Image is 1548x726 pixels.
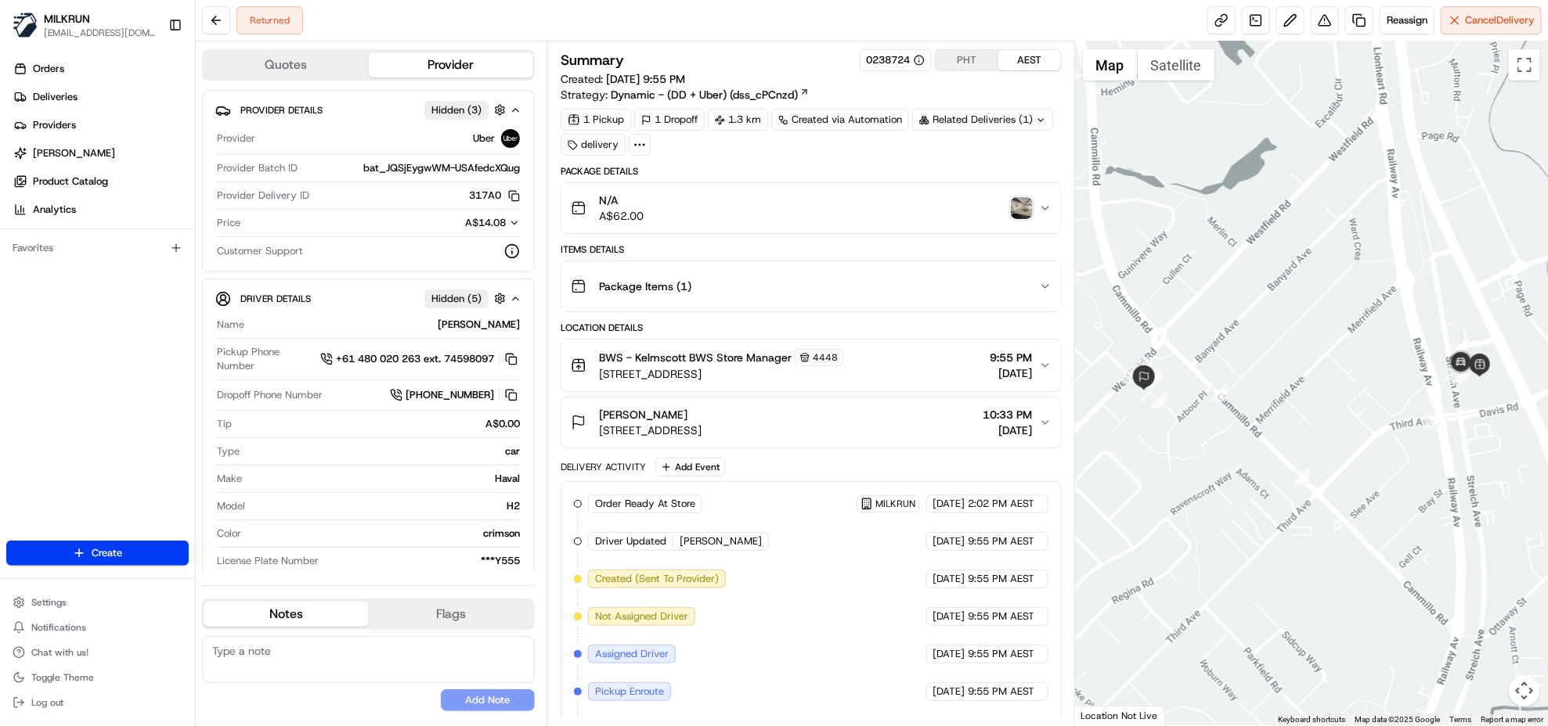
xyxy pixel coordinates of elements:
img: photo_proof_of_delivery image [1011,197,1033,219]
span: Price [217,216,240,230]
span: Assigned Driver [595,647,669,661]
span: Created (Sent To Provider) [595,572,719,586]
button: MILKRUN [44,11,90,27]
div: 2 [1452,339,1469,356]
a: Created via Automation [771,109,909,131]
span: Chat with us! [31,646,88,659]
span: 9:55 PM AEST [969,572,1035,586]
div: 7 [1146,371,1163,388]
span: [DATE] [991,365,1033,381]
div: crimson [247,527,520,541]
button: Show street map [1083,49,1138,81]
div: 1 Dropoff [634,109,705,131]
span: Deliveries [33,90,78,104]
span: 9:55 PM AEST [969,647,1035,661]
span: Driver Details [240,293,311,305]
span: MILKRUN [876,498,916,510]
div: 10 [1211,384,1228,401]
span: Not Assigned Driver [595,609,688,624]
span: 9:55 PM AEST [969,609,1035,624]
div: Location Not Live [1075,706,1165,725]
span: Product Catalog [33,174,108,189]
span: 9:55 PM AEST [969,534,1035,548]
span: Hidden ( 3 ) [431,103,482,117]
span: Package Items ( 1 ) [599,279,691,294]
span: Driver Updated [595,534,666,548]
button: A$14.08 [382,216,520,230]
button: Show satellite imagery [1138,49,1215,81]
span: Pickup Phone Number [217,345,314,373]
div: 1.3 km [708,109,768,131]
div: H2 [251,499,520,513]
span: [PERSON_NAME] [599,407,687,422]
div: delivery [561,134,626,156]
span: [DATE] [933,534,965,548]
div: 6 [1135,357,1153,374]
span: Customer Support [217,244,303,258]
button: PHT [936,50,998,70]
span: 9:55 PM AEST [969,685,1035,699]
span: Reassign [1387,13,1427,27]
button: CancelDelivery [1441,6,1542,34]
button: Settings [6,591,189,613]
button: Chat with us! [6,642,189,663]
span: Created: [561,71,685,87]
button: N/AA$62.00photo_proof_of_delivery image [561,183,1061,233]
span: [STREET_ADDRESS] [599,422,702,438]
div: 1 Pickup [561,109,631,131]
span: BWS - Kelmscott BWS Store Manager [599,350,792,365]
span: [PERSON_NAME] [680,534,762,548]
div: 8 [1143,368,1160,385]
span: Uber [473,131,495,146]
span: Model [217,499,245,513]
span: [PHONE_NUMBER] [406,388,494,402]
button: Notifications [6,616,189,638]
span: Dropoff Phone Number [217,388,323,402]
button: 317A0 [469,189,520,203]
button: Driver DetailsHidden (5) [215,286,521,311]
div: [PERSON_NAME] [251,318,520,332]
span: Provider Batch ID [217,161,298,175]
span: Type [217,444,240,458]
span: bat_JQSjEygwWM-USAfedcXQug [363,161,520,175]
a: Orders [6,56,195,81]
div: 5 [1424,412,1441,429]
span: Cancel Delivery [1465,13,1535,27]
img: uber-new-logo.jpeg [501,129,520,148]
span: [DATE] [933,685,965,699]
div: car [246,444,520,458]
span: A$14.08 [465,216,506,229]
span: Toggle Theme [31,671,94,684]
div: Related Deliveries (1) [912,109,1053,131]
button: MILKRUNMILKRUN[EMAIL_ADDRESS][DOMAIN_NAME] [6,6,162,44]
span: 2:02 PM AEST [969,497,1035,511]
div: Delivery Activity [561,461,646,473]
span: Orders [33,62,64,76]
button: Map camera controls [1509,675,1540,706]
a: [PHONE_NUMBER] [390,386,520,404]
span: 10:33 PM [983,407,1033,422]
div: A$0.00 [238,417,520,431]
span: [DATE] 9:55 PM [606,72,685,86]
a: +61 480 020 263 ext. 74598097 [320,350,520,368]
button: Provider DetailsHidden (3) [215,97,521,123]
span: Notifications [31,621,86,634]
span: Providers [33,118,76,132]
button: Create [6,541,189,566]
div: Favorites [6,235,189,261]
span: Provider Details [240,104,323,117]
a: Product Catalog [6,169,195,194]
span: [PERSON_NAME] [33,146,115,160]
span: 9:55 PM [991,350,1033,365]
span: [DATE] [933,647,965,661]
span: Hidden ( 5 ) [431,292,482,306]
img: MILKRUN [13,13,38,38]
button: Notes [204,602,369,627]
h3: Summary [561,53,624,67]
div: 9 [1122,366,1139,383]
span: Pickup Enroute [595,685,664,699]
